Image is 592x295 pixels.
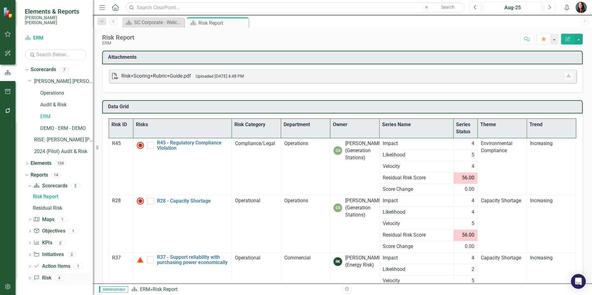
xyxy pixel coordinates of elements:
[31,172,48,179] a: Reports
[25,15,87,25] small: [PERSON_NAME] [PERSON_NAME]
[472,163,474,170] span: 4
[465,243,474,250] span: 0.00
[40,101,93,109] a: Audit & Risk
[33,263,70,270] a: Action Items
[383,152,450,159] span: Likelihood
[73,264,83,269] div: 1
[383,174,450,182] span: Residual Risk Score
[235,140,275,146] span: Compliance/Legal
[34,136,93,143] a: RISE: [PERSON_NAME] [PERSON_NAME] Recognizing Innovation, Safety and Excellence
[157,198,229,204] a: R28 - Capacity Shortage
[383,266,450,273] span: Likelihood
[125,2,465,13] input: Search ClearPoint...
[34,148,93,155] a: 2024 (Pilot) Audit & Risk
[383,186,450,193] span: Score Change
[453,218,478,229] td: Double-Click to Edit
[481,255,521,261] span: Capacity Shortage
[333,203,342,212] div: CS
[40,113,93,120] a: ERM
[281,138,330,195] td: Double-Click to Edit
[33,182,67,190] a: Scorecards
[109,195,133,252] td: Double-Click to Edit
[34,78,93,85] a: [PERSON_NAME] [PERSON_NAME] CORPORATE Balanced Scorecard
[453,252,478,264] td: Double-Click to Edit
[133,195,232,252] td: Double-Click to Edit Right Click for Context Menu
[379,218,453,229] td: Double-Click to Edit
[284,140,308,146] span: Operations
[40,125,93,132] a: DEMO - ERM - DEMO
[108,54,579,60] h3: Attachments
[481,140,512,153] span: Environmental Compliance
[383,232,450,239] span: Residual Risk Score
[40,90,93,97] a: Operations
[433,3,464,12] button: Search
[25,49,87,60] input: Search Below...
[58,217,67,222] div: 1
[281,195,330,252] td: Double-Click to Edit
[478,138,527,195] td: Double-Click to Edit
[102,34,134,41] div: Risk Report
[198,19,247,27] div: Risk Report
[333,146,342,155] div: CS
[453,275,478,287] td: Double-Click to Edit
[345,197,382,219] div: [PERSON_NAME] (Generation Stations)
[330,195,380,252] td: Double-Click to Edit
[157,140,229,151] a: R45 - Regulatory Compliance Violation
[124,19,183,26] a: SC Corporate - Welcome to ClearPoint
[472,277,474,284] span: 5
[379,252,453,264] td: Double-Click to Edit
[527,195,576,252] td: Double-Click to Edit
[453,195,478,207] td: Double-Click to Edit
[108,104,579,109] h3: Data Grid
[232,138,281,195] td: Double-Click to Edit
[112,140,121,146] span: R45
[530,198,553,203] span: Increasing
[330,138,380,195] td: Double-Click to Edit
[462,232,474,239] span: 56.00
[571,274,586,289] div: Open Intercom Messenger
[196,74,244,79] small: Uploaded [DATE] 4:48 PM
[99,286,128,293] span: Administrator
[51,173,61,178] div: 14
[485,4,540,11] div: Aug-25
[140,286,150,292] a: ERM
[472,152,474,159] span: 5
[472,254,474,262] span: 4
[284,198,308,203] span: Operations
[472,220,474,227] span: 5
[31,203,93,213] a: Residual Risk
[453,207,478,218] td: Double-Click to Edit
[333,257,342,266] div: RK
[31,66,56,73] a: Scorecards
[33,205,93,211] div: Residual Risk
[441,5,455,10] span: Search
[284,255,311,261] span: Commercial
[133,138,232,195] td: Double-Click to Edit Right Click for Context Menu
[472,140,474,147] span: 4
[379,264,453,275] td: Double-Click to Edit
[67,252,77,257] div: 3
[462,174,474,182] span: 56.00
[345,254,382,269] div: [PERSON_NAME] (Energy Risk)
[383,220,450,227] span: Velocity
[33,275,51,282] a: Risk
[25,8,87,15] span: Elements & Reports
[31,160,51,167] a: Elements
[54,161,67,166] div: 104
[383,197,450,204] span: Impact
[379,207,453,218] td: Double-Click to Edit
[137,256,144,263] img: Alert
[576,2,587,13] img: Tami Griswold
[3,7,14,18] img: ClearPoint Strategy
[383,209,450,216] span: Likelihood
[530,140,553,146] span: Increasing
[235,255,260,261] span: Operational
[453,149,478,161] td: Double-Click to Edit
[379,149,453,161] td: Double-Click to Edit
[453,161,478,172] td: Double-Click to Edit
[55,240,65,246] div: 2
[379,195,453,207] td: Double-Click to Edit
[483,2,542,13] button: Aug-25
[383,140,450,147] span: Impact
